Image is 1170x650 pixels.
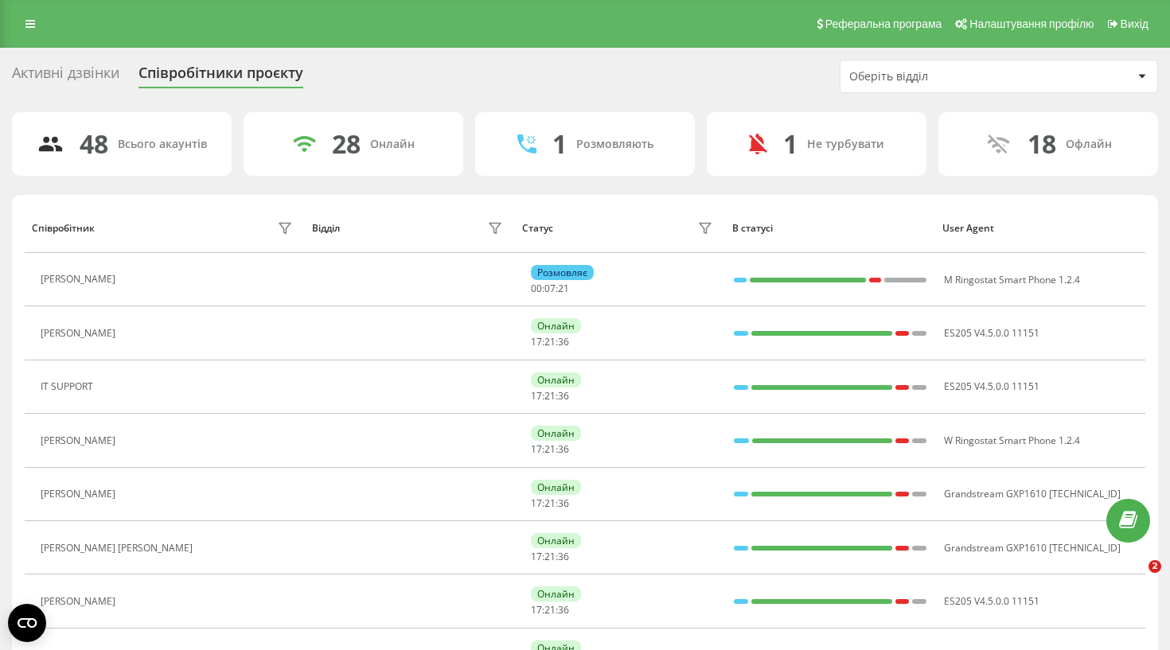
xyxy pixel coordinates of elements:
[576,138,653,151] div: Розмовляють
[544,335,556,348] span: 21
[807,138,884,151] div: Не турбувати
[552,129,567,159] div: 1
[558,389,569,403] span: 36
[544,550,556,563] span: 21
[849,70,1039,84] div: Оберіть відділ
[558,550,569,563] span: 36
[41,328,119,339] div: [PERSON_NAME]
[41,274,119,285] div: [PERSON_NAME]
[942,223,1137,234] div: User Agent
[531,551,569,562] div: : :
[12,64,119,89] div: Активні дзвінки
[531,426,581,441] div: Онлайн
[558,442,569,456] span: 36
[531,480,581,495] div: Онлайн
[558,603,569,617] span: 36
[531,265,594,280] div: Розмовляє
[1066,138,1112,151] div: Офлайн
[531,442,542,456] span: 17
[1028,129,1056,159] div: 18
[544,496,556,510] span: 21
[531,391,569,402] div: : :
[522,223,553,234] div: Статус
[332,129,361,159] div: 28
[544,442,556,456] span: 21
[531,605,569,616] div: : :
[531,389,542,403] span: 17
[41,596,119,607] div: [PERSON_NAME]
[32,223,95,234] div: Співробітник
[41,488,119,500] div: [PERSON_NAME]
[531,586,581,601] div: Онлайн
[41,435,119,446] div: [PERSON_NAME]
[732,223,927,234] div: В статусі
[969,18,1094,30] span: Налаштування профілю
[1116,560,1154,598] iframe: Intercom live chat
[944,594,1039,608] span: ES205 V4.5.0.0 11151
[531,550,542,563] span: 17
[531,282,542,295] span: 00
[944,541,1121,555] span: Grandstream GXP1610 [TECHNICAL_ID]
[531,498,569,509] div: : :
[370,138,415,151] div: Онлайн
[531,372,581,387] div: Онлайн
[558,282,569,295] span: 21
[783,129,798,159] div: 1
[544,282,556,295] span: 07
[531,335,542,348] span: 17
[531,444,569,455] div: : :
[544,389,556,403] span: 21
[944,379,1039,393] span: ES205 V4.5.0.0 11151
[138,64,303,89] div: Співробітники проєкту
[531,318,581,333] div: Онлайн
[544,603,556,617] span: 21
[1149,560,1161,573] span: 2
[531,533,581,548] div: Онлайн
[80,129,108,159] div: 48
[944,487,1121,500] span: Grandstream GXP1610 [TECHNICAL_ID]
[558,496,569,510] span: 36
[944,434,1080,447] span: W Ringostat Smart Phone 1.2.4
[531,496,542,510] span: 17
[531,337,569,348] div: : :
[41,381,97,392] div: IT SUPPORT
[825,18,942,30] span: Реферальна програма
[8,604,46,642] button: Open CMP widget
[1121,18,1149,30] span: Вихід
[118,138,207,151] div: Всього акаунтів
[531,603,542,617] span: 17
[944,273,1080,286] span: M Ringostat Smart Phone 1.2.4
[531,283,569,294] div: : :
[944,326,1039,340] span: ES205 V4.5.0.0 11151
[41,543,197,554] div: [PERSON_NAME] [PERSON_NAME]
[558,335,569,348] span: 36
[312,223,340,234] div: Відділ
